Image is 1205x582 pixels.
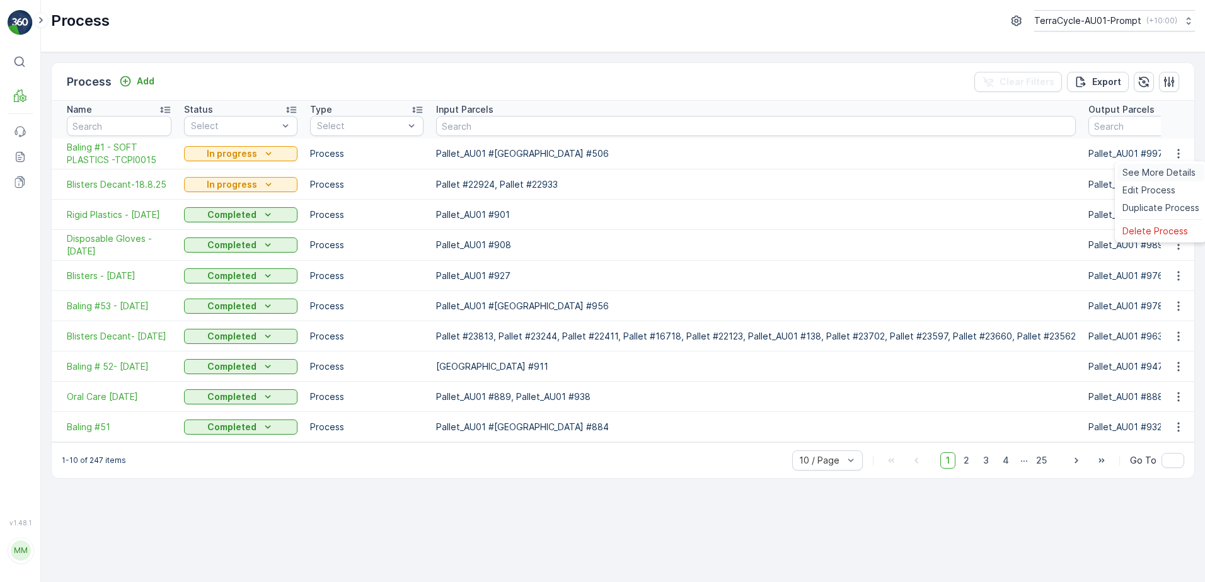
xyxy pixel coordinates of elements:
span: Net Amount : [11,290,70,300]
td: Process [304,291,430,321]
td: Pallet_AU01 #901 [430,200,1082,230]
td: Pallet_AU01 #889, Pallet_AU01 #938 [430,382,1082,412]
span: AU-PI0036 I Mixed Plastic [78,269,192,280]
span: Last Weight : [11,311,71,321]
span: Blisters Decant- [DATE] [67,330,171,343]
a: Baling #51 [67,421,171,433]
button: Completed [184,419,297,435]
p: ( +10:00 ) [1146,16,1177,26]
span: Baling #53 - [DATE] [67,300,171,312]
p: Input Parcels [436,103,493,116]
span: v 1.48.1 [8,519,33,527]
span: Go To [1130,454,1156,467]
button: Clear Filters [974,72,1062,92]
p: Completed [207,330,257,343]
td: Process [304,351,430,382]
p: Status [184,103,213,116]
div: MM [11,540,31,561]
p: Output Parcels [1088,103,1155,116]
span: Rigid Plastics - [DATE] [67,208,171,221]
a: Blisters Decant-18.8.25 [67,178,171,191]
button: Completed [184,299,297,314]
span: 0 kg [71,311,89,321]
span: 1 [940,452,955,469]
span: See More Details [1122,166,1196,179]
span: 01993126509999989136LJ8501282701000650307 [42,207,262,217]
span: 2 [958,452,975,469]
p: Completed [207,391,257,403]
p: Completed [207,360,257,373]
td: Process [304,382,430,412]
a: Baling #1 - SOFT PLASTICS -TCPI0015 [67,141,171,166]
button: Completed [184,359,297,374]
button: Export [1067,72,1129,92]
p: Completed [207,300,257,312]
td: Process [304,261,430,291]
button: Completed [184,329,297,344]
td: Pallet #23813, Pallet #23244, Pallet #22411, Pallet #16718, Pallet #22123, Pallet_AU01 #138, Pall... [430,321,1082,351]
button: Add [114,74,159,89]
span: 12.76 kg [71,248,108,259]
td: [GEOGRAPHIC_DATA] #911 [430,351,1082,382]
span: 4 [997,452,1015,469]
p: Add [137,75,154,88]
span: Name : [11,207,42,217]
p: In progress [207,147,257,160]
td: Pallet_AU01 #[GEOGRAPHIC_DATA] #884 [430,412,1082,442]
p: Export [1092,76,1121,88]
span: [DATE] [67,227,96,238]
p: Completed [207,270,257,282]
a: See More Details [1117,164,1204,181]
p: Completed [207,208,257,221]
span: Edit Process [1122,184,1175,197]
td: Process [304,321,430,351]
span: Material Type : [11,269,78,280]
p: Completed [207,239,257,251]
span: First Weight : [11,248,71,259]
td: Process [304,139,430,169]
p: TerraCycle-AU01-Prompt [1034,14,1141,27]
p: Select [191,120,278,132]
span: 25 [1030,452,1052,469]
a: Disposable Gloves - 14.8.26 [67,232,171,258]
p: 01993126509999989136LJ8501282701000650307 [470,11,733,26]
td: Process [304,200,430,230]
span: Delete Process [1122,225,1188,237]
a: Baling # 52- 6.8.25 [67,360,171,373]
td: Pallet_AU01 #[GEOGRAPHIC_DATA] #956 [430,291,1082,321]
a: Oral Care 6.8.25 [67,391,171,403]
td: Process [304,169,430,200]
p: Completed [207,421,257,433]
button: MM [8,529,33,572]
a: Baling #53 - 13.8.25 [67,300,171,312]
button: Completed [184,389,297,404]
button: TerraCycle-AU01-Prompt(+10:00) [1034,10,1195,31]
span: Baling # 52- [DATE] [67,360,171,373]
span: Duplicate Process [1122,202,1199,214]
span: Arrive Date : [11,227,67,238]
td: Process [304,412,430,442]
p: Clear Filters [1000,76,1054,88]
img: logo [8,10,33,35]
button: Completed [184,237,297,253]
td: Pallet_AU01 #908 [430,230,1082,261]
button: Completed [184,268,297,283]
p: 1-10 of 247 items [62,455,126,465]
p: Name [67,103,92,116]
input: Search [436,116,1076,136]
span: Disposable Gloves - [DATE] [67,232,171,258]
button: In progress [184,146,297,161]
td: Pallet_AU01 #927 [430,261,1082,291]
a: Blisters Decant- 11.8.25 [67,330,171,343]
p: Process [67,73,112,91]
p: Type [310,103,332,116]
a: Blisters - 13.8.25 [67,270,171,282]
span: Oral Care [DATE] [67,391,171,403]
span: Blisters - [DATE] [67,270,171,282]
p: In progress [207,178,257,191]
td: Pallet_AU01 #[GEOGRAPHIC_DATA] #506 [430,139,1082,169]
a: Rigid Plastics - 15.8.25 [67,208,171,221]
